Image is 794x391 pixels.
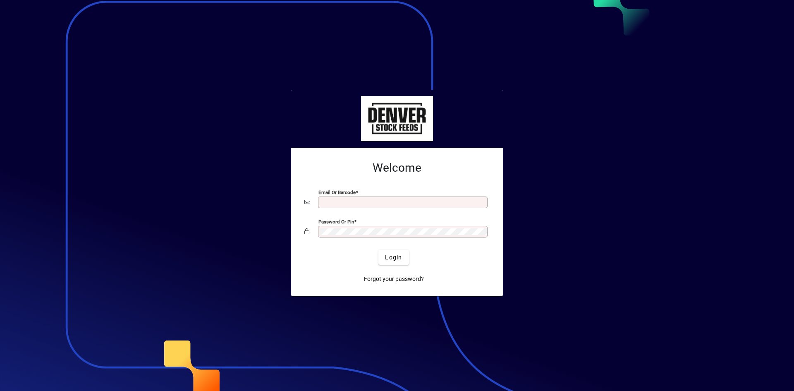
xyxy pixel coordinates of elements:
[318,190,356,195] mat-label: Email or Barcode
[318,219,354,225] mat-label: Password or Pin
[378,250,409,265] button: Login
[364,275,424,283] span: Forgot your password?
[361,271,427,286] a: Forgot your password?
[304,161,490,175] h2: Welcome
[385,253,402,262] span: Login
